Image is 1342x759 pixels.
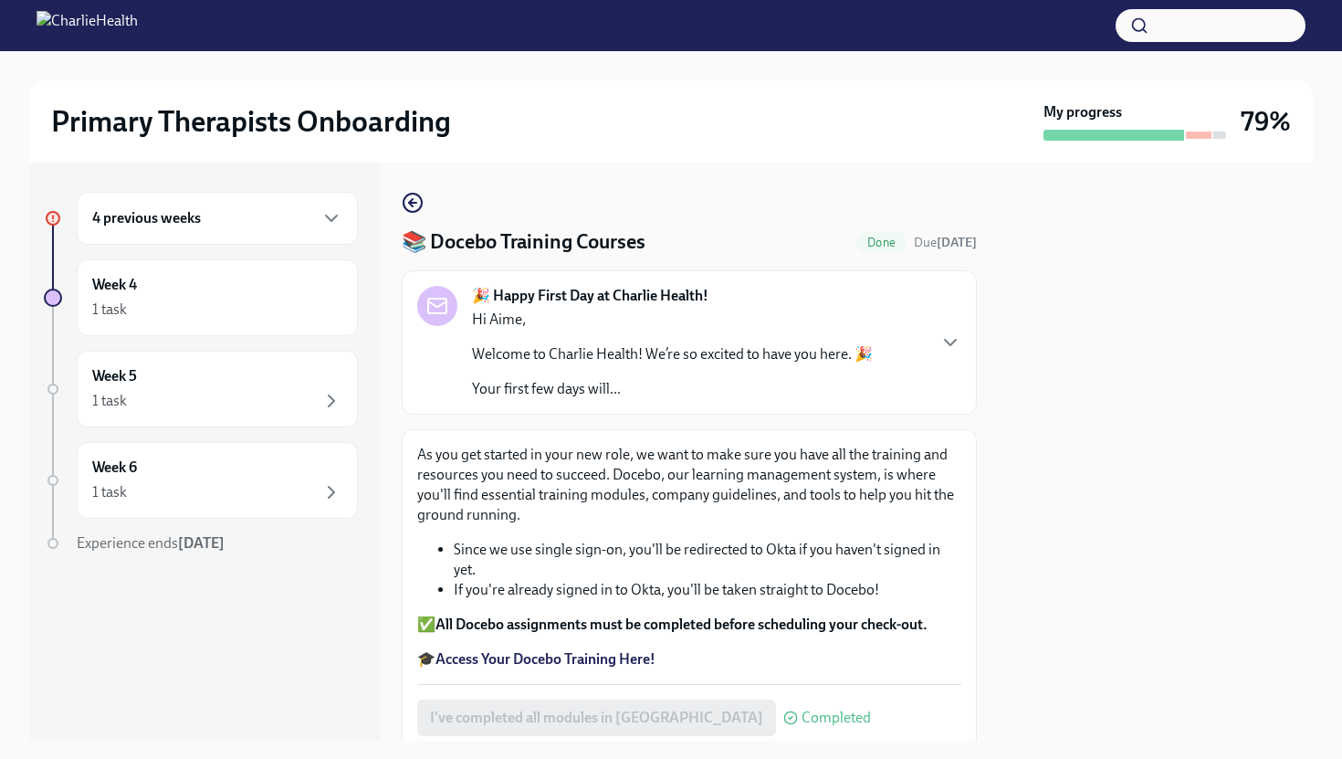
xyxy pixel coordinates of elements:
[417,649,961,669] p: 🎓
[802,711,871,725] span: Completed
[178,534,225,552] strong: [DATE]
[37,11,138,40] img: CharlieHealth
[435,616,928,633] strong: All Docebo assignments must be completed before scheduling your check-out.
[417,615,961,635] p: ✅
[92,208,201,228] h6: 4 previous weeks
[77,192,358,245] div: 4 previous weeks
[435,650,655,668] a: Access Your Docebo Training Here!
[1043,102,1122,122] strong: My progress
[914,235,977,250] span: Due
[472,344,873,364] p: Welcome to Charlie Health! We’re so excited to have you here. 🎉
[454,540,961,580] li: Since we use single sign-on, you'll be redirected to Okta if you haven't signed in yet.
[856,236,907,249] span: Done
[92,300,127,320] div: 1 task
[402,228,645,256] h4: 📚 Docebo Training Courses
[417,445,961,525] p: As you get started in your new role, we want to make sure you have all the training and resources...
[92,391,127,411] div: 1 task
[914,234,977,251] span: August 19th, 2025 09:00
[44,259,358,336] a: Week 41 task
[77,534,225,552] span: Experience ends
[44,442,358,519] a: Week 61 task
[44,351,358,427] a: Week 51 task
[92,366,137,386] h6: Week 5
[1241,105,1291,138] h3: 79%
[92,458,137,478] h6: Week 6
[472,286,708,306] strong: 🎉 Happy First Day at Charlie Health!
[472,379,873,399] p: Your first few days will...
[937,235,977,250] strong: [DATE]
[51,103,451,140] h2: Primary Therapists Onboarding
[472,310,873,330] p: Hi Aime,
[92,275,137,295] h6: Week 4
[454,580,961,600] li: If you're already signed in to Okta, you'll be taken straight to Docebo!
[92,482,127,502] div: 1 task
